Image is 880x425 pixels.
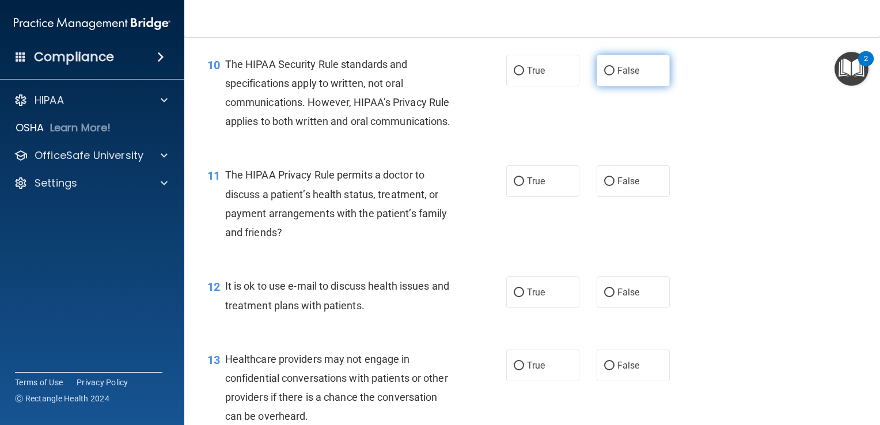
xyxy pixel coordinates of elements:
input: False [604,67,615,75]
a: HIPAA [14,93,168,107]
span: False [617,287,640,298]
input: False [604,289,615,297]
p: Settings [35,176,77,190]
span: True [527,287,545,298]
span: 11 [207,169,220,183]
span: The HIPAA Security Rule standards and specifications apply to written, not oral communications. H... [225,58,451,128]
p: OfficeSafe University [35,149,143,162]
input: True [514,362,524,370]
span: True [527,65,545,76]
span: Healthcare providers may not engage in confidential conversations with patients or other provider... [225,353,448,423]
span: Ⓒ Rectangle Health 2024 [15,393,109,404]
span: False [617,65,640,76]
div: 2 [864,59,868,74]
img: PMB logo [14,12,170,35]
a: Privacy Policy [77,377,128,388]
span: 12 [207,280,220,294]
span: False [617,176,640,187]
input: False [604,177,615,186]
button: Open Resource Center, 2 new notifications [835,52,868,86]
input: True [514,177,524,186]
span: 13 [207,353,220,367]
a: OfficeSafe University [14,149,168,162]
a: Terms of Use [15,377,63,388]
p: OSHA [16,121,44,135]
p: HIPAA [35,93,64,107]
a: Settings [14,176,168,190]
p: Learn More! [50,121,111,135]
span: True [527,176,545,187]
span: The HIPAA Privacy Rule permits a doctor to discuss a patient’s health status, treatment, or payme... [225,169,447,238]
input: True [514,67,524,75]
span: 10 [207,58,220,72]
h4: Compliance [34,49,114,65]
span: True [527,360,545,371]
span: False [617,360,640,371]
input: False [604,362,615,370]
input: True [514,289,524,297]
span: It is ok to use e-mail to discuss health issues and treatment plans with patients. [225,280,449,311]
